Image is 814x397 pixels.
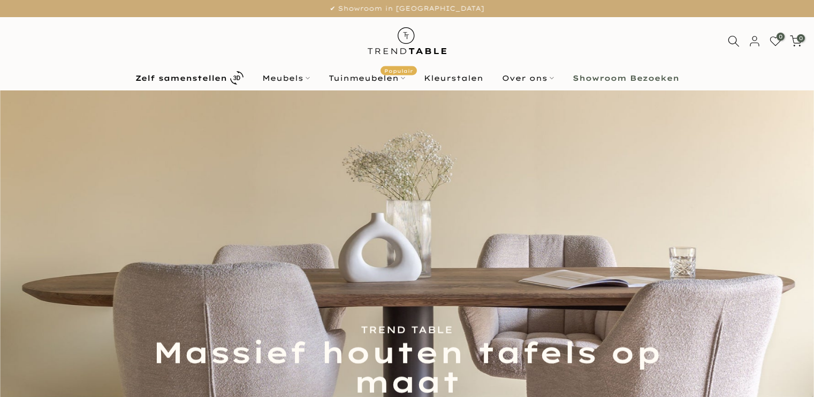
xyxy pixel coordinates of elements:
[790,35,802,47] a: 0
[135,74,227,82] b: Zelf samenstellen
[1,342,55,396] iframe: toggle-frame
[253,72,319,85] a: Meubels
[573,74,679,82] b: Showroom Bezoeken
[360,17,454,65] img: trend-table
[563,72,688,85] a: Showroom Bezoeken
[13,3,801,14] p: ✔ Showroom in [GEOGRAPHIC_DATA]
[492,72,563,85] a: Over ons
[414,72,492,85] a: Kleurstalen
[770,35,781,47] a: 0
[126,68,253,87] a: Zelf samenstellen
[319,72,414,85] a: TuinmeubelenPopulair
[381,66,417,75] span: Populair
[777,33,785,41] span: 0
[797,34,805,42] span: 0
